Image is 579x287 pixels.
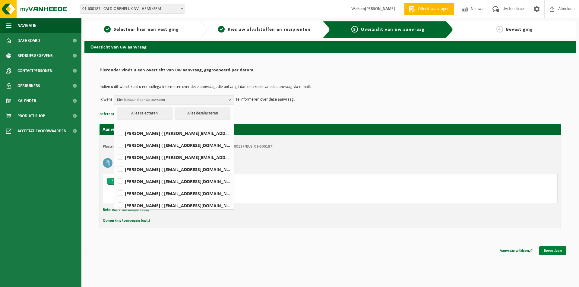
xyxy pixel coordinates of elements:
span: 3 [351,26,358,33]
label: [PERSON_NAME] ( [PERSON_NAME][EMAIL_ADDRESS][DOMAIN_NAME] ) [116,153,231,162]
button: Referentie toevoegen (opt.) [103,206,149,214]
strong: [PERSON_NAME] [365,7,395,11]
label: [PERSON_NAME] ( [EMAIL_ADDRESS][DOMAIN_NAME] ) [116,177,231,186]
label: [PERSON_NAME] ( [EMAIL_ADDRESS][DOMAIN_NAME] ) [116,141,231,150]
button: Kies bestaand contactpersoon [114,95,234,104]
span: Product Shop [17,108,45,123]
span: Kalender [17,93,36,108]
strong: Aanvraag voor [DATE] [103,127,148,132]
img: HK-XR-30-GN-00.png [106,177,124,186]
span: Selecteer hier een vestiging [114,27,179,32]
button: Opmerking toevoegen (opt.) [103,217,150,225]
button: Alles selecteren [117,108,172,120]
label: [PERSON_NAME] ( [PERSON_NAME][EMAIL_ADDRESS][DOMAIN_NAME] ) [116,129,231,138]
span: Bevestiging [506,27,533,32]
button: Referentie toevoegen (opt.) [100,110,146,118]
span: Gebruikers [17,78,40,93]
div: Ophalen en plaatsen lege container [130,187,354,192]
label: [PERSON_NAME] ( [EMAIL_ADDRESS][DOMAIN_NAME] ) [116,165,231,174]
a: 2Kies uw afvalstoffen en recipiënten [210,26,318,33]
span: Kies bestaand contactpersoon [117,95,226,105]
span: 4 [496,26,503,33]
label: [PERSON_NAME] ( [EMAIL_ADDRESS][DOMAIN_NAME] ) [116,201,231,210]
div: Aantal: 1 [130,195,354,200]
a: Offerte aanvragen [404,3,454,15]
h2: Overzicht van uw aanvraag [84,41,576,52]
label: [PERSON_NAME] ( [EMAIL_ADDRESS][DOMAIN_NAME] ) [116,189,231,198]
span: 01-600187 - CALDIC BENELUX NV - HEMIKSEM [80,5,185,14]
span: Offerte aanvragen [416,6,451,12]
p: Indien u dit wenst kunt u een collega informeren over deze aanvraag, die ontvangt dan een kopie v... [100,85,561,89]
strong: Plaatsingsadres: [103,145,129,148]
p: te informeren over deze aanvraag. [236,95,295,104]
a: Aanvraag wijzigen [495,246,537,255]
span: Acceptatievoorwaarden [17,123,66,139]
span: Navigatie [17,18,36,33]
span: Dashboard [17,33,40,48]
span: Bedrijfsgegevens [17,48,53,63]
span: Contactpersonen [17,63,52,78]
span: 2 [218,26,225,33]
a: 1Selecteer hier een vestiging [87,26,195,33]
button: Alles deselecteren [175,108,230,120]
p: Ik wens [100,95,112,104]
a: Bevestigen [539,246,566,255]
h2: Hieronder vindt u een overzicht van uw aanvraag, gegroepeerd per datum. [100,68,561,76]
span: 01-600187 - CALDIC BENELUX NV - HEMIKSEM [80,5,185,13]
span: Overzicht van uw aanvraag [361,27,425,32]
span: 1 [104,26,111,33]
span: Kies uw afvalstoffen en recipiënten [228,27,311,32]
